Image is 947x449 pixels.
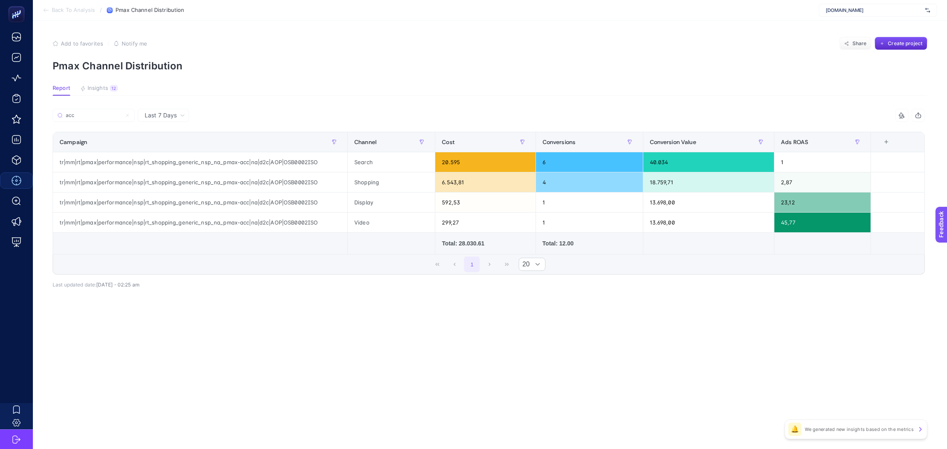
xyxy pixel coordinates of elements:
[875,37,927,50] button: Create project
[781,139,808,145] span: Ads ROAS
[925,6,930,14] img: svg%3e
[53,172,347,192] div: tr|mm|rt|pmax|performance|nsp|rt_shopping_generic_nsp_na_pmax-acc|na|d2c|AOP|OSB0002ISO
[435,152,535,172] div: 20.595
[66,112,122,119] input: Search
[61,40,103,47] span: Add to favorites
[145,111,177,119] span: Last 7 Days
[643,152,774,172] div: 40.034
[888,40,922,47] span: Create project
[122,40,147,47] span: Notify me
[543,139,576,145] span: Conversions
[442,139,455,145] span: Cost
[100,7,102,13] span: /
[774,172,871,192] div: 2,87
[826,7,922,14] span: [DOMAIN_NAME]
[774,152,871,172] div: 1
[774,192,871,212] div: 23,12
[354,139,376,145] span: Channel
[53,152,347,172] div: tr|mm|rt|pmax|performance|nsp|rt_shopping_generic_nsp_na_pmax-acc|na|d2c|AOP|OSB0002ISO
[435,213,535,232] div: 299,27
[348,172,435,192] div: Shopping
[53,40,103,47] button: Add to favorites
[464,257,480,272] button: 1
[536,192,643,212] div: 1
[643,213,774,232] div: 13.698,00
[88,85,108,92] span: Insights
[774,213,871,232] div: 45,77
[96,282,139,288] span: [DATE]・02:25 am
[110,85,118,92] div: 12
[435,172,535,192] div: 6.543,81
[536,152,643,172] div: 6
[348,152,435,172] div: Search
[53,213,347,232] div: tr|mm|rt|pmax|performance|nsp|rt_shopping_generic_nsp_na_pmax-acc|na|d2c|AOP|OSB0002ISO
[536,172,643,192] div: 4
[878,139,884,157] div: 6 items selected
[543,239,636,247] div: Total: 12.00
[115,7,184,14] span: Pmax Channel Distribution
[643,172,774,192] div: 18.759,71
[519,258,530,270] span: Rows per page
[435,192,535,212] div: 592,53
[348,213,435,232] div: Video
[348,192,435,212] div: Display
[53,60,927,72] p: Pmax Channel Distribution
[650,139,696,145] span: Conversion Value
[643,192,774,212] div: 13.698,00
[442,239,529,247] div: Total: 28.030.61
[852,40,867,47] span: Share
[113,40,147,47] button: Notify me
[839,37,871,50] button: Share
[878,139,894,145] div: +
[52,7,95,14] span: Back To Analysis
[536,213,643,232] div: 1
[53,282,96,288] span: Last updated date:
[53,85,70,92] span: Report
[53,192,347,212] div: tr|mm|rt|pmax|performance|nsp|rt_shopping_generic_nsp_na_pmax-acc|na|d2c|AOP|OSB0002ISO
[5,2,31,9] span: Feedback
[60,139,87,145] span: Campaign
[53,122,925,288] div: Last 7 Days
